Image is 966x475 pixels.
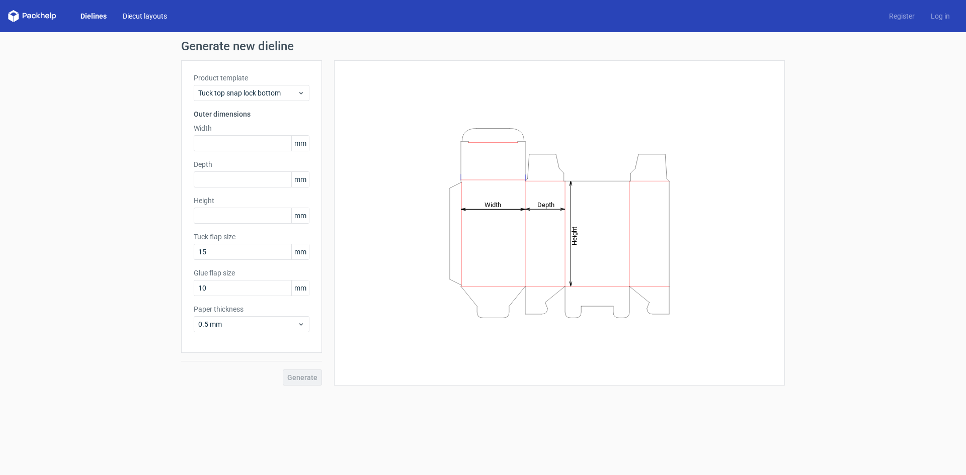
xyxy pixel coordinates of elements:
[194,123,309,133] label: Width
[291,136,309,151] span: mm
[194,304,309,314] label: Paper thickness
[194,232,309,242] label: Tuck flap size
[72,11,115,21] a: Dielines
[194,159,309,169] label: Depth
[923,11,958,21] a: Log in
[115,11,175,21] a: Diecut layouts
[537,201,554,208] tspan: Depth
[198,319,297,329] span: 0.5 mm
[881,11,923,21] a: Register
[291,172,309,187] span: mm
[194,109,309,119] h3: Outer dimensions
[485,201,501,208] tspan: Width
[291,280,309,296] span: mm
[198,88,297,98] span: Tuck top snap lock bottom
[181,40,785,52] h1: Generate new dieline
[291,244,309,259] span: mm
[194,196,309,206] label: Height
[194,73,309,83] label: Product template
[571,226,578,245] tspan: Height
[194,268,309,278] label: Glue flap size
[291,208,309,223] span: mm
